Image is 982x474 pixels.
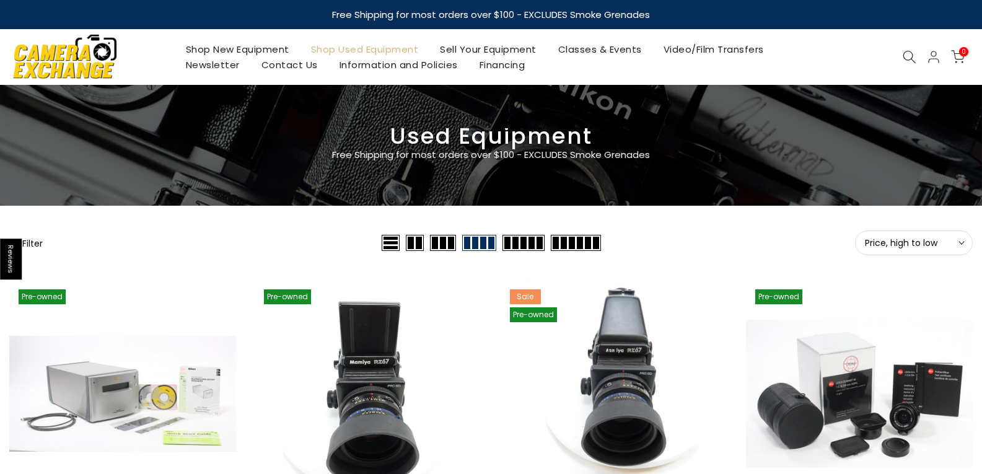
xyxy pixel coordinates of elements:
[959,47,968,56] span: 0
[175,42,300,57] a: Shop New Equipment
[300,42,429,57] a: Shop Used Equipment
[855,230,973,255] button: Price, high to low
[332,8,650,21] strong: Free Shipping for most orders over $100 - EXCLUDES Smoke Grenades
[951,50,965,64] a: 0
[175,57,250,72] a: Newsletter
[250,57,328,72] a: Contact Us
[9,237,43,249] button: Show filters
[429,42,548,57] a: Sell Your Equipment
[259,147,724,162] p: Free Shipping for most orders over $100 - EXCLUDES Smoke Grenades
[547,42,652,57] a: Classes & Events
[328,57,468,72] a: Information and Policies
[865,237,963,248] span: Price, high to low
[9,128,973,144] h3: Used Equipment
[652,42,774,57] a: Video/Film Transfers
[468,57,536,72] a: Financing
